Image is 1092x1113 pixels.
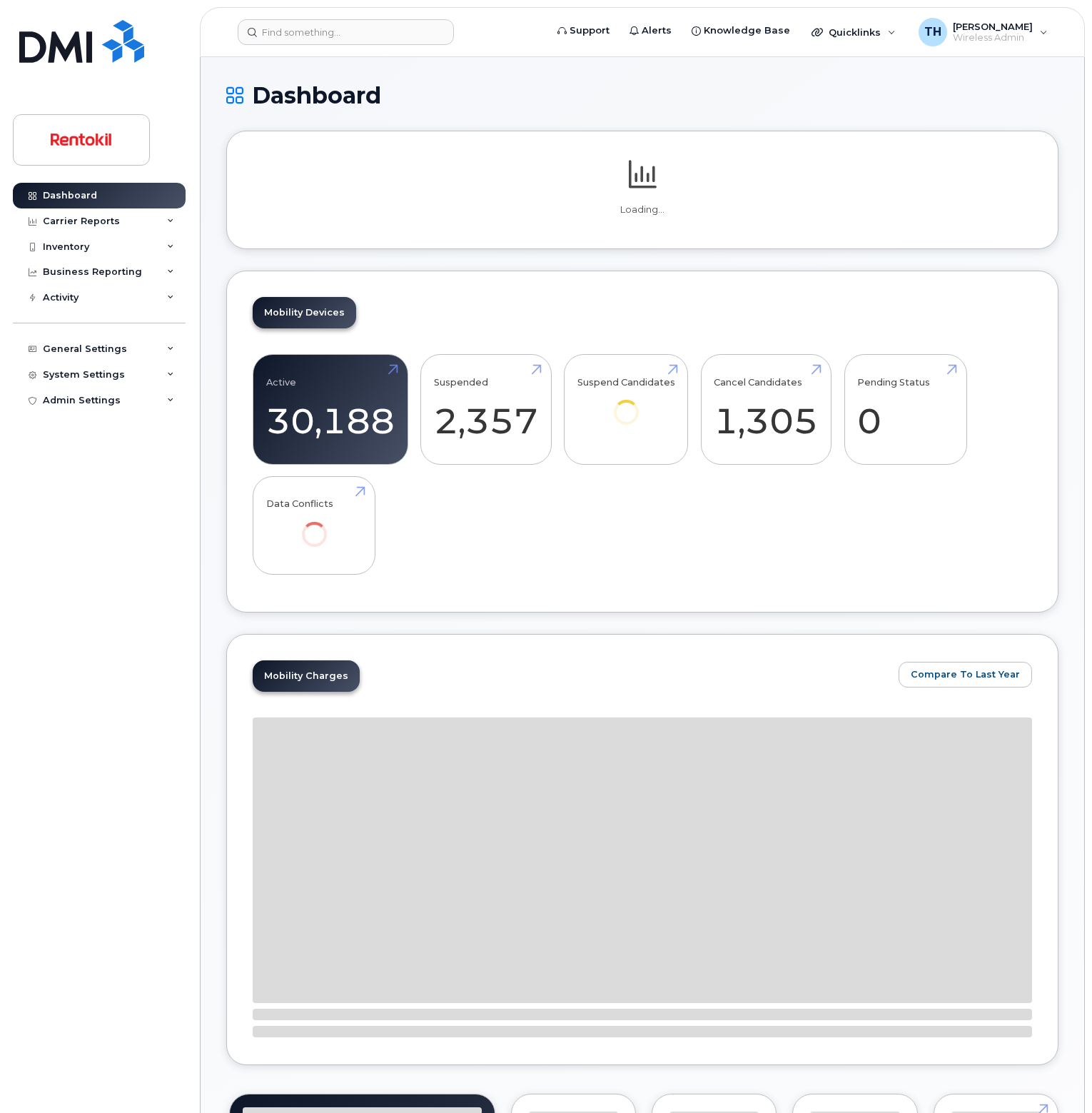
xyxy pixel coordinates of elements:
p: Loading... [253,203,1032,216]
a: Data Conflicts [266,484,363,566]
a: Suspended 2,357 [434,363,538,457]
a: Suspend Candidates [577,363,675,445]
a: Mobility Charges [253,660,360,692]
h1: Dashboard [226,83,1058,108]
a: Mobility Devices [253,297,356,328]
a: Active 30,188 [266,363,395,457]
span: Compare To Last Year [911,668,1020,681]
button: Compare To Last Year [899,662,1032,688]
a: Cancel Candidates 1,305 [714,363,818,457]
a: Pending Status 0 [857,363,954,457]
